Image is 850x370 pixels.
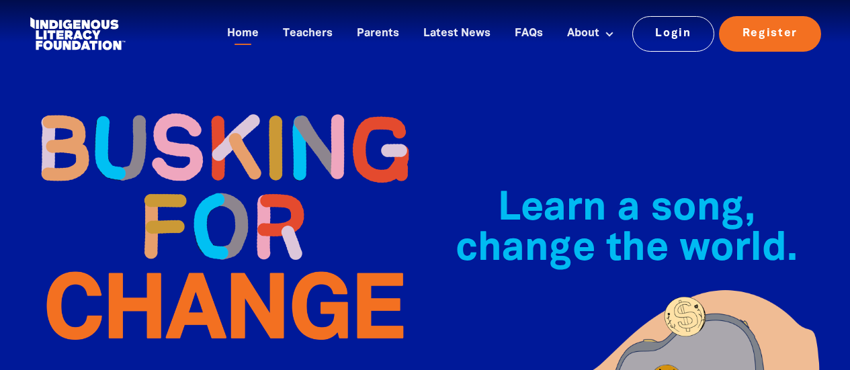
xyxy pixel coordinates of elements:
a: Latest News [415,23,499,45]
a: Teachers [275,23,341,45]
a: Parents [349,23,407,45]
span: Learn a song, change the world. [456,191,798,268]
a: About [559,23,622,45]
a: Login [632,16,715,51]
a: Register [719,16,821,51]
a: FAQs [507,23,551,45]
a: Home [219,23,267,45]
